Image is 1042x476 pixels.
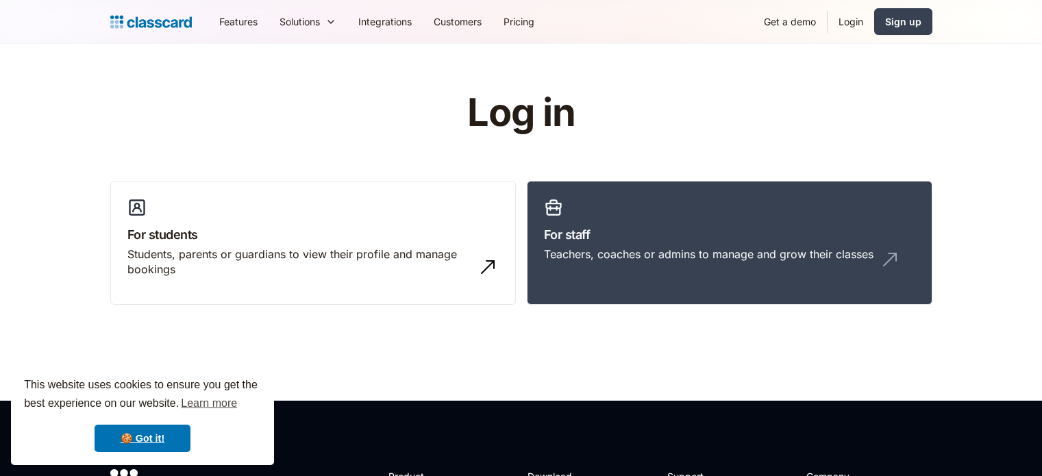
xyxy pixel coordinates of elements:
[269,6,347,37] div: Solutions
[127,247,471,277] div: Students, parents or guardians to view their profile and manage bookings
[11,364,274,465] div: cookieconsent
[423,6,493,37] a: Customers
[347,6,423,37] a: Integrations
[280,14,320,29] div: Solutions
[885,14,921,29] div: Sign up
[527,181,932,305] a: For staffTeachers, coaches or admins to manage and grow their classes
[303,92,739,134] h1: Log in
[493,6,545,37] a: Pricing
[95,425,190,452] a: dismiss cookie message
[110,12,192,32] a: home
[544,247,873,262] div: Teachers, coaches or admins to manage and grow their classes
[179,393,239,414] a: learn more about cookies
[24,377,261,414] span: This website uses cookies to ensure you get the best experience on our website.
[127,225,499,244] h3: For students
[110,181,516,305] a: For studentsStudents, parents or guardians to view their profile and manage bookings
[208,6,269,37] a: Features
[544,225,915,244] h3: For staff
[828,6,874,37] a: Login
[874,8,932,35] a: Sign up
[753,6,827,37] a: Get a demo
